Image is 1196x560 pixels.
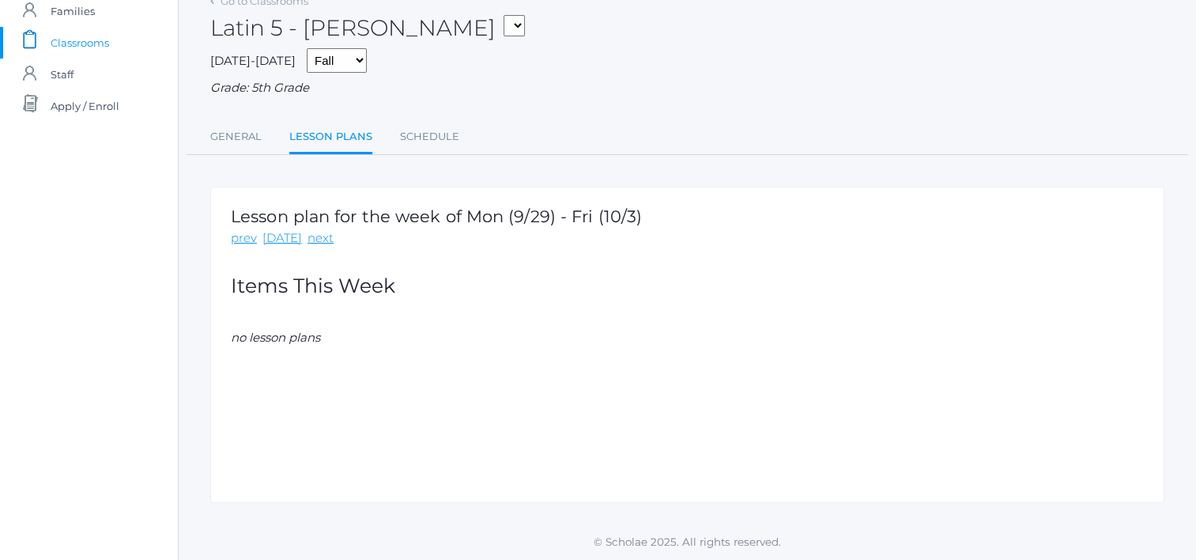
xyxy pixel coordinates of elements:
em: no lesson plans [231,330,320,345]
a: General [210,121,262,153]
div: Grade: 5th Grade [210,79,1164,97]
h2: Items This Week [231,275,1144,297]
h2: Latin 5 - [PERSON_NAME] [210,16,525,40]
a: next [307,229,334,248]
a: prev [231,229,257,248]
a: Lesson Plans [289,121,372,155]
span: Apply / Enroll [51,90,119,122]
p: © Scholae 2025. All rights reserved. [179,534,1196,550]
span: [DATE]-[DATE] [210,53,296,68]
span: Staff [51,59,74,90]
span: Classrooms [51,27,109,59]
h1: Lesson plan for the week of Mon (9/29) - Fri (10/3) [231,207,642,225]
a: Schedule [400,121,459,153]
a: [DATE] [262,229,302,248]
